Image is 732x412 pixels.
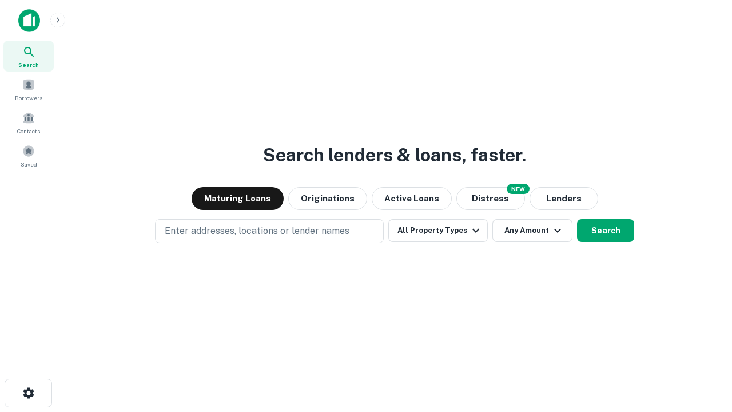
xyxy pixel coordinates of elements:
[3,74,54,105] a: Borrowers
[17,126,40,136] span: Contacts
[18,60,39,69] span: Search
[21,160,37,169] span: Saved
[3,107,54,138] a: Contacts
[492,219,572,242] button: Any Amount
[155,219,384,243] button: Enter addresses, locations or lender names
[165,224,349,238] p: Enter addresses, locations or lender names
[192,187,284,210] button: Maturing Loans
[388,219,488,242] button: All Property Types
[263,141,526,169] h3: Search lenders & loans, faster.
[18,9,40,32] img: capitalize-icon.png
[530,187,598,210] button: Lenders
[3,41,54,72] a: Search
[372,187,452,210] button: Active Loans
[3,140,54,171] a: Saved
[288,187,367,210] button: Originations
[456,187,525,210] button: Search distressed loans with lien and other non-mortgage details.
[577,219,634,242] button: Search
[675,320,732,375] iframe: Chat Widget
[15,93,42,102] span: Borrowers
[507,184,530,194] div: NEW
